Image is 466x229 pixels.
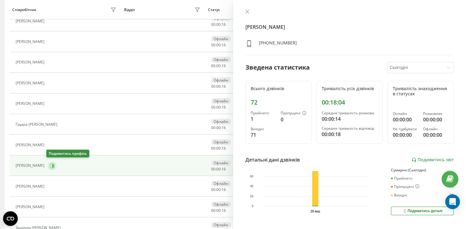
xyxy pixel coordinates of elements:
[16,60,46,64] div: [PERSON_NAME]
[393,86,449,97] div: Тривалість знаходження в статусах
[322,131,377,138] div: 00:00:18
[322,99,377,106] div: 00:18:04
[211,201,231,207] div: Офлайн
[211,42,215,48] span: 00
[211,146,215,151] span: 00
[393,112,418,116] div: Онлайн
[322,126,377,131] div: Середня тривалість відповіді
[216,105,221,110] span: 00
[16,122,59,127] div: Грудка [PERSON_NAME]
[211,125,215,130] span: 00
[211,139,231,145] div: Офлайн
[216,84,221,89] span: 00
[251,99,306,106] div: 72
[46,150,89,157] div: Подивитись профіль
[211,22,226,27] div: : :
[281,116,306,123] div: 0
[211,105,226,109] div: : :
[445,194,460,209] div: Open Intercom Messenger
[16,19,46,23] div: [PERSON_NAME]
[16,205,46,209] div: [PERSON_NAME]
[391,176,412,181] div: Прийнято
[211,84,215,89] span: 00
[449,193,454,197] div: 71
[250,175,254,178] text: 60
[211,36,231,42] div: Офлайн
[211,167,226,171] div: : :
[423,131,449,139] div: 00:00:00
[250,185,254,188] text: 40
[391,168,454,172] div: Сумарно (Сьогодні)
[393,116,418,123] div: 00:00:00
[222,63,226,68] span: 16
[251,131,276,139] div: 71
[423,116,449,123] div: 00:00:00
[423,127,449,131] div: Офлайн
[216,208,221,213] span: 00
[245,156,300,163] div: Детальні дані дзвінків
[211,126,226,130] div: : :
[251,127,276,131] div: Вихідні
[211,64,226,68] div: : :
[250,195,254,198] text: 20
[222,105,226,110] span: 16
[393,127,418,131] div: Не турбувати
[251,111,276,115] div: Прийнято
[211,105,215,110] span: 00
[222,187,226,192] span: 16
[322,111,377,115] div: Середня тривалість розмови
[259,40,297,49] div: [PHONE_NUMBER]
[16,163,46,168] div: [PERSON_NAME]
[402,208,442,213] div: Подивитись деталі
[16,143,46,147] div: [PERSON_NAME]
[222,125,226,130] span: 16
[216,22,221,27] span: 00
[245,23,454,31] h4: [PERSON_NAME]
[211,208,226,213] div: : :
[245,63,310,72] div: Зведена статистика
[391,184,419,189] div: Пропущені
[391,207,454,215] button: Подивитись деталі
[222,208,226,213] span: 16
[252,205,253,208] text: 0
[211,119,231,124] div: Офлайн
[322,86,377,91] div: Тривалість усіх дзвінків
[16,40,46,44] div: [PERSON_NAME]
[411,157,454,162] a: Подивитись звіт
[211,63,215,68] span: 00
[211,160,231,166] div: Офлайн
[12,8,36,12] div: Співробітник
[393,131,418,139] div: 00:00:00
[216,42,221,48] span: 00
[211,22,215,27] span: 00
[391,193,407,197] div: Вихідні
[211,222,231,228] div: Офлайн
[423,112,449,116] div: Розмовляє
[211,84,226,89] div: : :
[222,166,226,172] span: 16
[211,188,226,192] div: : :
[216,166,221,172] span: 00
[208,8,220,12] div: Статус
[222,22,226,27] span: 16
[16,184,46,189] div: [PERSON_NAME]
[216,63,221,68] span: 00
[251,86,306,91] div: Всього дзвінків
[16,81,46,85] div: [PERSON_NAME]
[211,57,231,63] div: Офлайн
[251,115,276,123] div: 1
[322,115,377,123] div: 00:00:14
[16,101,46,106] div: [PERSON_NAME]
[216,146,221,151] span: 00
[211,146,226,151] div: : :
[211,208,215,213] span: 00
[211,43,226,47] div: : :
[216,187,221,192] span: 00
[211,166,215,172] span: 00
[211,98,231,104] div: Офлайн
[3,211,18,226] button: Open CMP widget
[222,146,226,151] span: 16
[216,125,221,130] span: 00
[211,77,231,83] div: Офлайн
[281,111,306,116] div: Пропущені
